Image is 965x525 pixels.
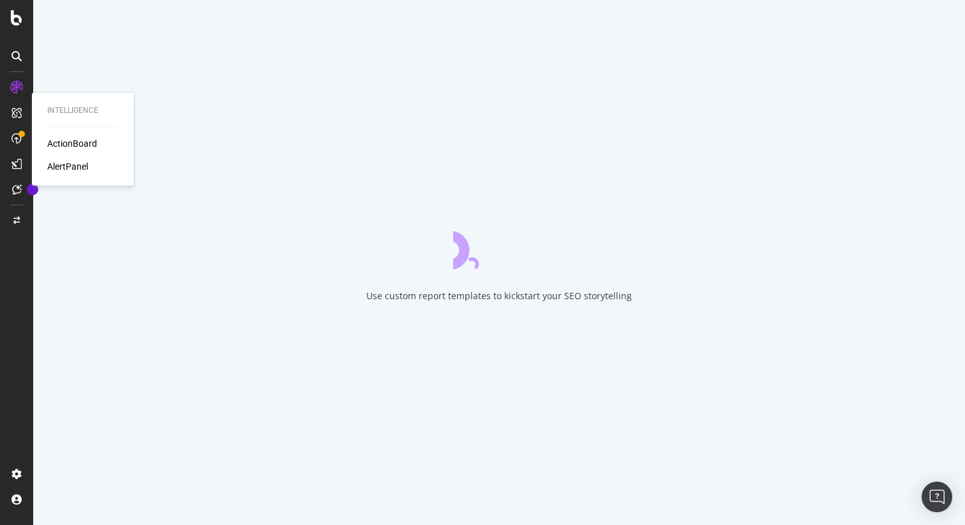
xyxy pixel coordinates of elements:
a: ActionBoard [47,137,97,150]
div: Intelligence [47,105,119,116]
div: animation [453,223,545,269]
div: Use custom report templates to kickstart your SEO storytelling [366,290,632,302]
div: Open Intercom Messenger [922,482,952,512]
div: Tooltip anchor [27,184,38,195]
a: AlertPanel [47,160,88,173]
